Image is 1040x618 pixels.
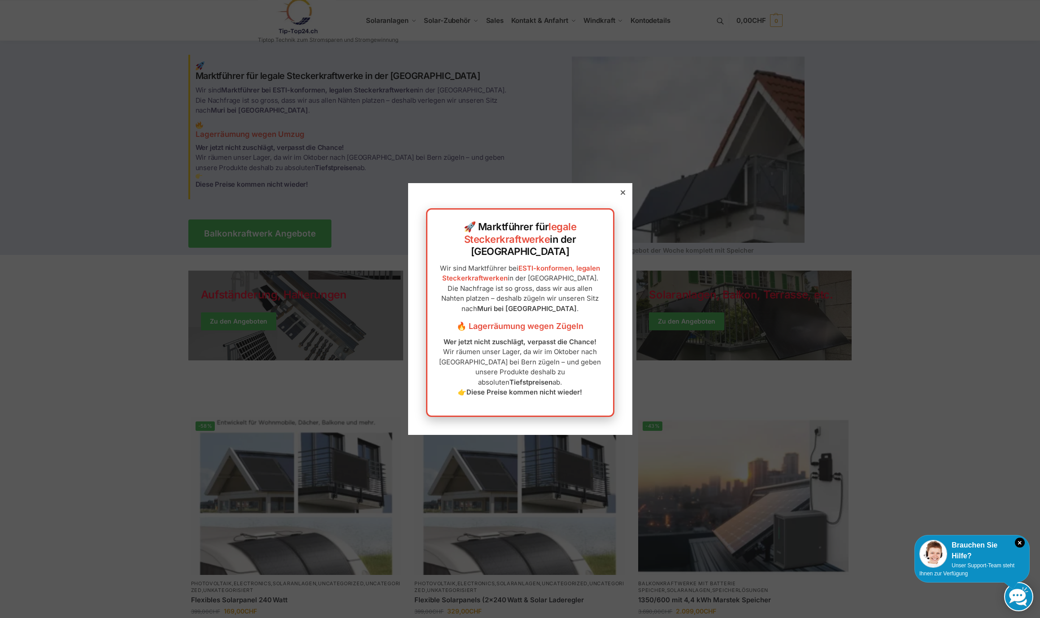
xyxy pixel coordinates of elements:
[464,221,577,245] a: legale Steckerkraftwerke
[436,320,604,332] h3: 🔥 Lagerräumung wegen Zügeln
[919,540,1025,561] div: Brauchen Sie Hilfe?
[436,221,604,258] h2: 🚀 Marktführer für in der [GEOGRAPHIC_DATA]
[477,304,577,313] strong: Muri bei [GEOGRAPHIC_DATA]
[436,263,604,314] p: Wir sind Marktführer bei in der [GEOGRAPHIC_DATA]. Die Nachfrage ist so gross, dass wir aus allen...
[442,264,601,283] a: ESTI-konformen, legalen Steckerkraftwerken
[466,388,582,396] strong: Diese Preise kommen nicht wieder!
[509,378,553,386] strong: Tiefstpreisen
[919,540,947,568] img: Customer service
[919,562,1014,577] span: Unser Support-Team steht Ihnen zur Verfügung
[436,337,604,398] p: Wir räumen unser Lager, da wir im Oktober nach [GEOGRAPHIC_DATA] bei Bern zügeln – und geben unse...
[1015,538,1025,548] i: Schließen
[444,337,596,346] strong: Wer jetzt nicht zuschlägt, verpasst die Chance!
